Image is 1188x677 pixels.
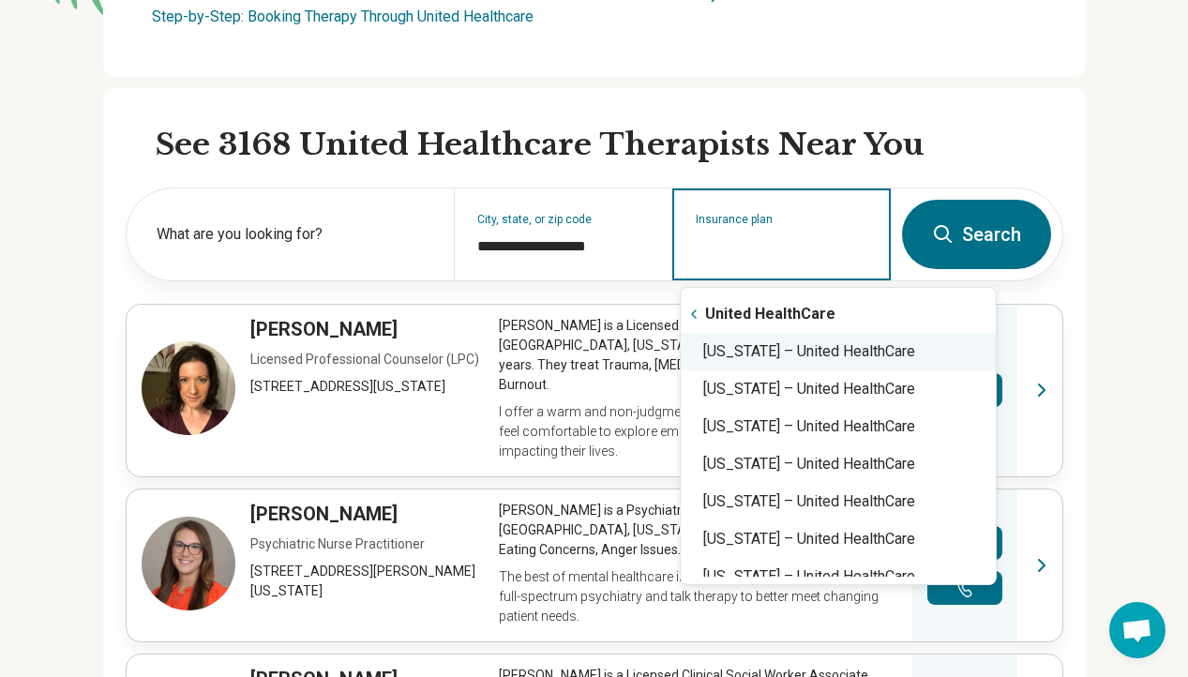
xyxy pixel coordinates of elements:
[927,571,1002,605] button: Make a phone call
[152,8,534,25] a: Step-by-Step: Booking Therapy Through United Healthcare
[902,200,1051,269] button: Search
[157,223,431,246] label: What are you looking for?
[156,126,1063,165] h2: See 3168 United Healthcare Therapists Near You
[681,408,996,445] div: [US_STATE] – United HealthCare
[681,333,996,370] div: [US_STATE] – United HealthCare
[681,483,996,520] div: [US_STATE] – United HealthCare
[1109,602,1165,658] div: Open chat
[681,558,996,595] div: [US_STATE] – United HealthCare
[681,295,996,577] div: Suggestions
[681,295,996,333] div: United HealthCare
[681,445,996,483] div: [US_STATE] – United HealthCare
[681,520,996,558] div: [US_STATE] – United HealthCare
[681,370,996,408] div: [US_STATE] – United HealthCare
